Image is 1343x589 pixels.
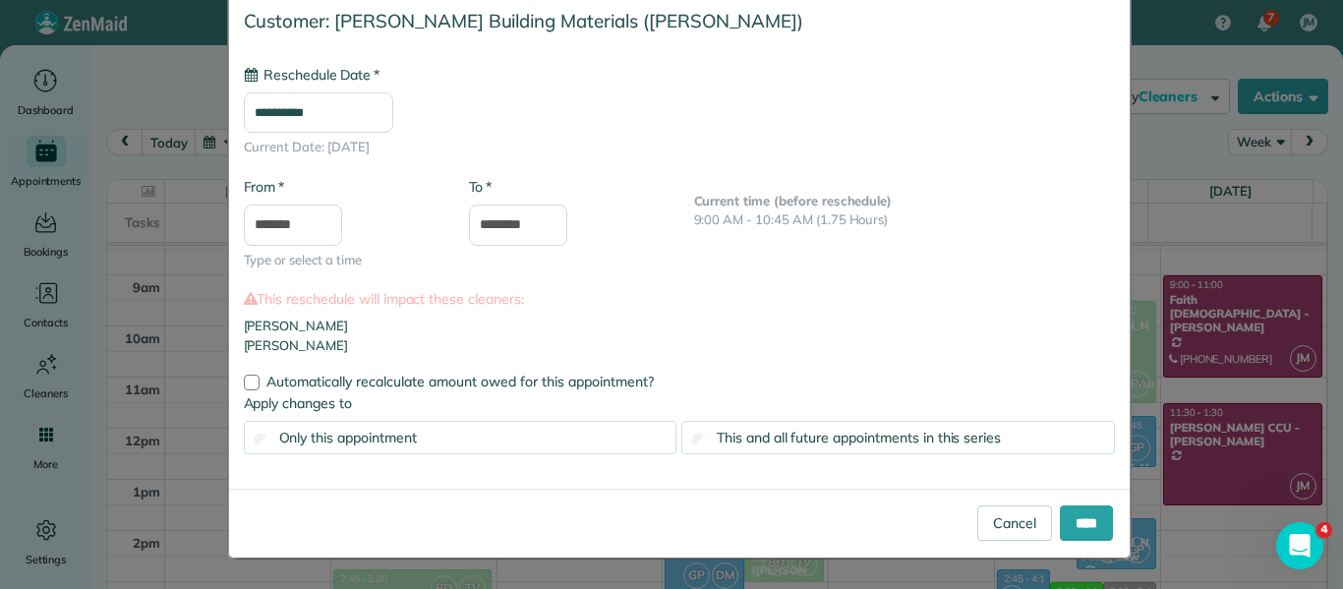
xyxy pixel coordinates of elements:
a: Cancel [977,505,1052,541]
input: This and all future appointments in this series [692,434,705,446]
h4: Customer: [PERSON_NAME] Building Materials ([PERSON_NAME]) [244,11,1115,31]
p: 9:00 AM - 10:45 AM (1.75 Hours) [694,210,1115,230]
label: From [244,177,284,197]
textarea: Message… [17,397,377,431]
li: [PERSON_NAME] [244,336,1115,356]
div: This update is part of our ongoing effort to make ZenMaid the most efficient and user-friendly pl... [31,24,307,178]
span: Current Date: [DATE] [244,138,1115,157]
img: 1F9ED [31,188,295,354]
button: Start recording [125,439,141,454]
iframe: Intercom live chat [1276,522,1323,569]
span: 4 [1316,522,1332,538]
p: Active [DATE] [95,25,182,44]
span: Only this appointment [279,429,417,446]
h1: [PERSON_NAME] [95,10,223,25]
button: go back [13,8,50,45]
li: [PERSON_NAME] [244,317,1115,336]
label: Apply changes to [244,393,1115,413]
button: Gif picker [93,439,109,454]
input: Only this appointment [254,434,266,446]
label: To [469,177,492,197]
div: Close [345,8,380,43]
span: Automatically recalculate amount owed for this appointment? [266,373,654,390]
b: Current time (before reschedule) [694,193,893,208]
button: Home [308,8,345,45]
button: Emoji picker [62,439,78,454]
label: This reschedule will impact these cleaners: [244,289,1115,309]
div: Regards, [31,364,307,402]
span: Type or select a time [244,251,439,270]
label: Reschedule Date [244,65,380,85]
img: Profile image for Alexandre [56,11,88,42]
button: Send a message… [337,431,369,462]
span: This and all future appointments in this series [717,429,1001,446]
button: Upload attachment [30,439,46,454]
